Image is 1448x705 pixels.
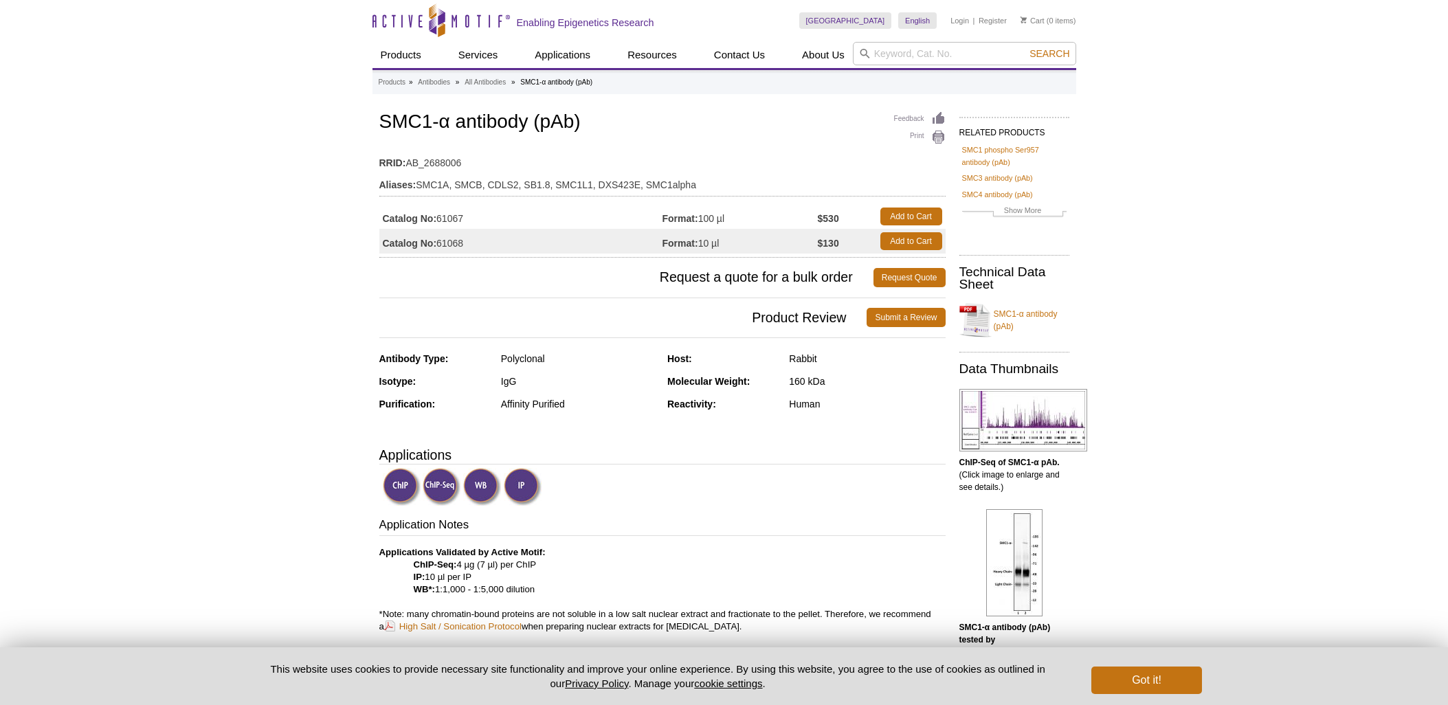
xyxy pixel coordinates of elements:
[867,308,945,327] a: Submit a Review
[894,130,946,145] a: Print
[959,117,1069,142] h2: RELATED PRODUCTS
[789,398,945,410] div: Human
[880,208,942,225] a: Add to Cart
[1021,12,1076,29] li: (0 items)
[662,229,818,254] td: 10 µl
[383,468,421,506] img: ChIP Validated
[379,204,662,229] td: 61067
[379,157,406,169] strong: RRID:
[526,42,599,68] a: Applications
[894,111,946,126] a: Feedback
[383,237,437,249] strong: Catalog No:
[898,12,937,29] a: English
[694,678,762,689] button: cookie settings
[667,399,716,410] strong: Reactivity:
[379,517,946,536] h3: Application Notes
[379,376,416,387] strong: Isotype:
[501,398,657,410] div: Affinity Purified
[504,468,542,506] img: Immunoprecipitation Validated
[379,646,946,665] h3: Immunogen
[1021,16,1027,23] img: Your Cart
[379,229,662,254] td: 61068
[799,12,892,29] a: [GEOGRAPHIC_DATA]
[418,76,450,89] a: Antibodies
[520,78,592,86] li: SMC1-α antibody (pAb)
[873,268,946,287] a: Request Quote
[959,456,1069,493] p: (Click image to enlarge and see details.)
[962,188,1033,201] a: SMC4 antibody (pAb)
[950,16,969,25] a: Login
[1021,16,1045,25] a: Cart
[959,623,1051,657] b: SMC1-α antibody (pAb) tested by immunoprecipitation.
[423,468,460,506] img: ChIP-Seq Validated
[379,179,416,191] strong: Aliases:
[667,353,692,364] strong: Host:
[959,389,1087,451] img: SMC1-α antibody (pAb) tested by ChIP-Seq.
[409,78,413,86] li: »
[959,621,1069,683] p: (Click image to enlarge and see details.)
[379,268,873,287] span: Request a quote for a bulk order
[379,353,449,364] strong: Antibody Type:
[880,232,942,250] a: Add to Cart
[1029,48,1069,59] span: Search
[818,212,839,225] strong: $530
[565,678,628,689] a: Privacy Policy
[959,458,1060,467] b: ChIP-Seq of SMC1-α pAb.
[962,144,1067,168] a: SMC1 phospho Ser957 antibody (pAb)
[501,375,657,388] div: IgG
[511,78,515,86] li: »
[414,572,425,582] strong: IP:
[379,76,405,89] a: Products
[1091,667,1201,694] button: Got it!
[450,42,506,68] a: Services
[662,237,698,249] strong: Format:
[379,111,946,135] h1: SMC1-α antibody (pAb)
[973,12,975,29] li: |
[501,352,657,365] div: Polyclonal
[463,468,501,506] img: Western Blot Validated
[1025,47,1073,60] button: Search
[379,170,946,192] td: SMC1A, SMCB, CDLS2, SB1.8, SMC1L1, DXS423E, SMC1alpha
[384,620,522,633] a: High Salt / Sonication Protocol
[789,375,945,388] div: 160 kDa
[517,16,654,29] h2: Enabling Epigenetics Research
[379,445,946,465] h3: Applications
[383,212,437,225] strong: Catalog No:
[619,42,685,68] a: Resources
[456,78,460,86] li: »
[247,662,1069,691] p: This website uses cookies to provide necessary site functionality and improve your online experie...
[853,42,1076,65] input: Keyword, Cat. No.
[962,204,1067,220] a: Show More
[379,546,946,633] p: 4 µg (7 µl) per ChIP 10 µl per IP 1:1,000 - 1:5,000 dilution *Note: many chromatin-bound proteins...
[465,76,506,89] a: All Antibodies
[379,148,946,170] td: AB_2688006
[662,212,698,225] strong: Format:
[414,559,457,570] strong: ChIP-Seq:
[959,300,1069,341] a: SMC1-α antibody (pAb)
[959,266,1069,291] h2: Technical Data Sheet
[818,237,839,249] strong: $130
[662,204,818,229] td: 100 µl
[667,376,750,387] strong: Molecular Weight:
[979,16,1007,25] a: Register
[706,42,773,68] a: Contact Us
[372,42,430,68] a: Products
[379,399,436,410] strong: Purification:
[794,42,853,68] a: About Us
[986,509,1043,616] img: SMC1-α antibody (pAb) tested by immunoprecipitation.
[379,308,867,327] span: Product Review
[959,363,1069,375] h2: Data Thumbnails
[379,547,546,557] b: Applications Validated by Active Motif:
[962,172,1033,184] a: SMC3 antibody (pAb)
[789,352,945,365] div: Rabbit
